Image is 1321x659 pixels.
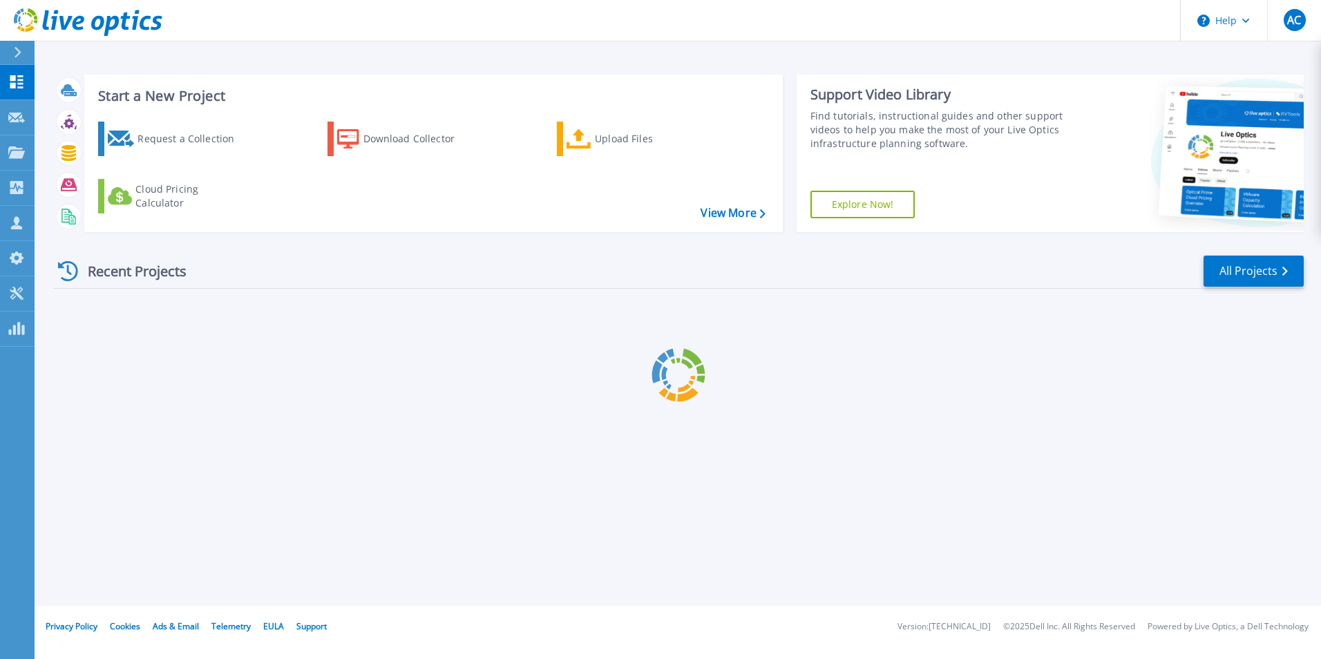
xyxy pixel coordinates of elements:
li: Powered by Live Optics, a Dell Technology [1148,622,1309,631]
div: Upload Files [595,125,705,153]
li: Version: [TECHNICAL_ID] [897,622,991,631]
a: Explore Now! [810,191,915,218]
div: Find tutorials, instructional guides and other support videos to help you make the most of your L... [810,109,1069,151]
div: Cloud Pricing Calculator [135,182,246,210]
a: Cookies [110,620,140,632]
a: View More [701,207,765,220]
a: All Projects [1204,256,1304,287]
a: Telemetry [211,620,251,632]
a: Upload Files [557,122,711,156]
a: Request a Collection [98,122,252,156]
h3: Start a New Project [98,88,765,104]
a: Cloud Pricing Calculator [98,179,252,213]
a: Support [296,620,327,632]
a: Download Collector [327,122,482,156]
div: Recent Projects [53,254,205,288]
a: Privacy Policy [46,620,97,632]
div: Request a Collection [137,125,248,153]
div: Support Video Library [810,86,1069,104]
div: Download Collector [363,125,474,153]
a: Ads & Email [153,620,199,632]
a: EULA [263,620,284,632]
span: AC [1287,15,1301,26]
li: © 2025 Dell Inc. All Rights Reserved [1003,622,1135,631]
